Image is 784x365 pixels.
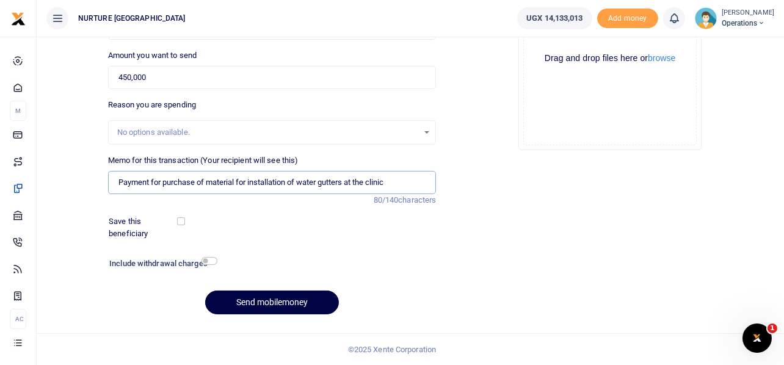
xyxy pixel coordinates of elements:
[722,18,774,29] span: Operations
[526,12,583,24] span: UGX 14,133,013
[768,323,777,333] span: 1
[11,12,26,26] img: logo-small
[108,99,196,111] label: Reason you are spending
[108,49,197,62] label: Amount you want to send
[695,7,717,29] img: profile-user
[512,7,597,29] li: Wallet ballance
[374,195,399,204] span: 80/140
[722,8,774,18] small: [PERSON_NAME]
[108,66,437,89] input: UGX
[117,126,419,139] div: No options available.
[108,154,299,167] label: Memo for this transaction (Your recipient will see this)
[11,13,26,23] a: logo-small logo-large logo-large
[517,7,592,29] a: UGX 14,133,013
[597,13,658,22] a: Add money
[108,171,437,194] input: Enter extra information
[524,52,696,64] div: Drag and drop files here or
[597,9,658,29] span: Add money
[10,101,26,121] li: M
[205,291,339,314] button: Send mobilemoney
[648,54,675,62] button: browse
[109,215,180,239] label: Save this beneficiary
[109,259,212,269] h6: Include withdrawal charges
[695,7,774,29] a: profile-user [PERSON_NAME] Operations
[398,195,436,204] span: characters
[10,309,26,329] li: Ac
[73,13,191,24] span: NURTURE [GEOGRAPHIC_DATA]
[597,9,658,29] li: Toup your wallet
[742,323,772,353] iframe: Intercom live chat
